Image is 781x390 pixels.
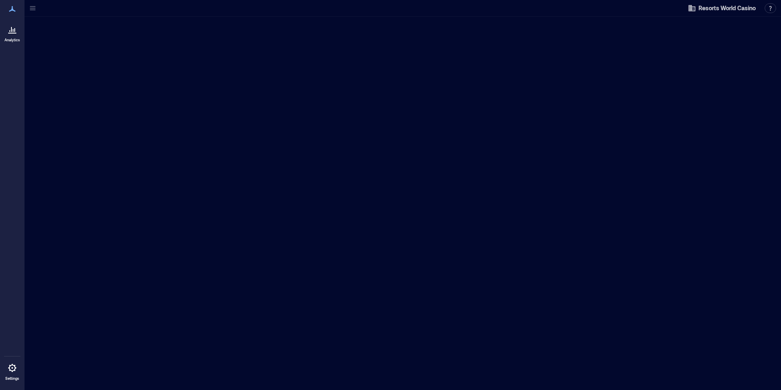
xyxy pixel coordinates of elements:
[2,358,22,383] a: Settings
[685,2,758,15] button: Resorts World Casino
[4,38,20,43] p: Analytics
[698,4,756,12] span: Resorts World Casino
[2,20,22,45] a: Analytics
[5,376,19,381] p: Settings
